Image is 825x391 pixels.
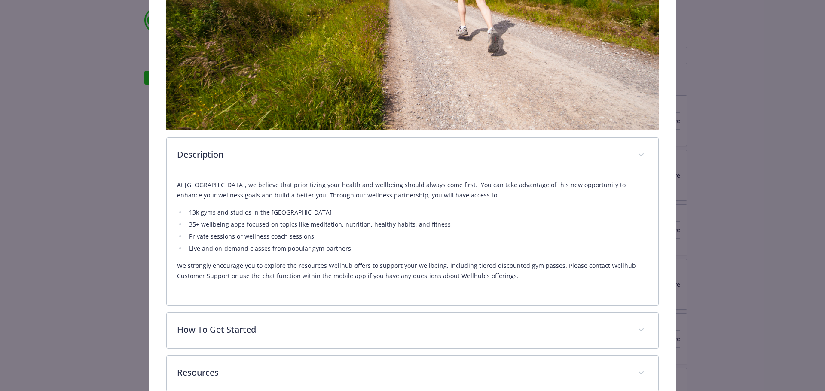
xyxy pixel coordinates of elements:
li: 35+ wellbeing apps focused on topics like meditation, nutrition, healthy habits, and fitness [186,219,648,230]
div: Description [167,173,659,305]
p: We strongly encourage you to explore the resources Wellhub offers to support your wellbeing, incl... [177,261,648,281]
div: Description [167,138,659,173]
p: Resources [177,366,628,379]
p: Description [177,148,628,161]
li: Live and on-demand classes from popular gym partners [186,243,648,254]
div: Resources [167,356,659,391]
li: 13k gyms and studios in the [GEOGRAPHIC_DATA] [186,207,648,218]
div: How To Get Started [167,313,659,348]
p: How To Get Started [177,323,628,336]
li: Private sessions or wellness coach sessions [186,231,648,242]
p: At [GEOGRAPHIC_DATA], we believe that prioritizing your health and wellbeing should always come f... [177,180,648,200]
